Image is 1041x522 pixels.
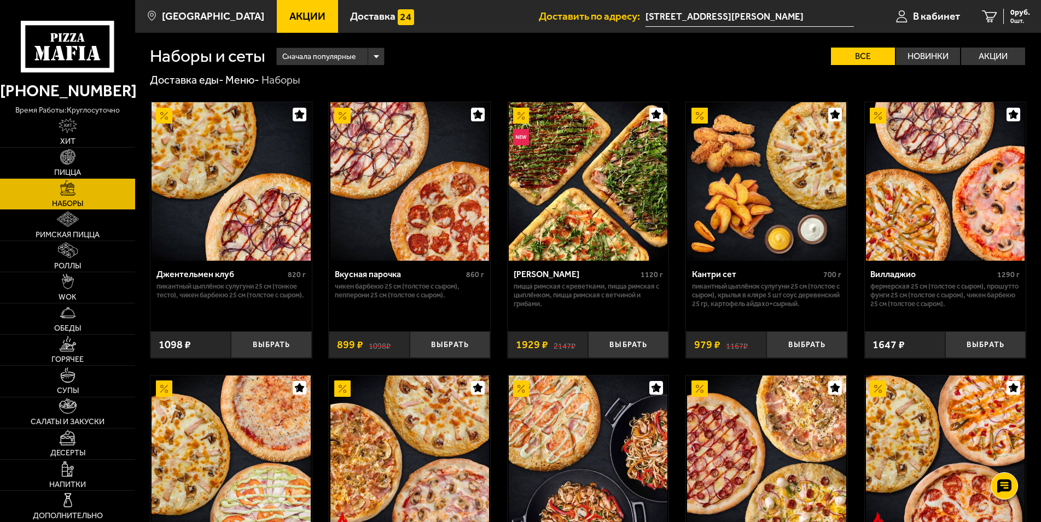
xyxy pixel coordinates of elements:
[865,102,1026,261] a: АкционныйВилладжио
[687,102,846,261] img: Кантри сет
[159,339,191,350] span: 1098 ₽
[508,102,669,261] a: АкционныйНовинкаМама Миа
[330,102,489,261] img: Вкусная парочка
[289,11,325,21] span: Акции
[961,48,1025,65] label: Акции
[588,331,668,358] button: Выбрать
[726,339,748,350] s: 1167 ₽
[54,262,81,270] span: Роллы
[1010,17,1030,24] span: 0 шт.
[691,108,708,124] img: Акционный
[514,269,638,279] div: [PERSON_NAME]
[156,108,172,124] img: Акционный
[334,108,351,124] img: Акционный
[692,282,841,308] p: Пикантный цыплёнок сулугуни 25 см (толстое с сыром), крылья в кляре 5 шт соус деревенский 25 гр, ...
[691,380,708,397] img: Акционный
[31,418,104,426] span: Салаты и закуски
[766,331,847,358] button: Выбрать
[410,331,490,358] button: Выбрать
[870,108,886,124] img: Акционный
[645,7,854,27] input: Ваш адрес доставки
[466,270,484,279] span: 860 г
[57,387,79,395] span: Супы
[156,282,306,300] p: Пикантный цыплёнок сулугуни 25 см (тонкое тесто), Чикен Барбекю 25 см (толстое с сыром).
[33,512,103,520] span: Дополнительно
[162,11,264,21] span: [GEOGRAPHIC_DATA]
[231,331,311,358] button: Выбрать
[60,138,75,145] span: Хит
[152,102,310,261] img: Джентельмен клуб
[539,11,645,21] span: Доставить по адресу:
[329,102,490,261] a: АкционныйВкусная парочка
[36,231,100,239] span: Римская пицца
[337,339,363,350] span: 899 ₽
[150,102,312,261] a: АкционныйДжентельмен клуб
[945,331,1026,358] button: Выбрать
[686,102,847,261] a: АкционныйКантри сет
[823,270,841,279] span: 700 г
[49,481,86,489] span: Напитки
[225,73,259,86] a: Меню-
[261,73,300,87] div: Наборы
[288,270,306,279] span: 820 г
[54,325,81,332] span: Обеды
[156,269,285,279] div: Джентельмен клуб
[831,48,895,65] label: Все
[335,269,463,279] div: Вкусная парочка
[150,48,265,65] h1: Наборы и сеты
[694,339,720,350] span: 979 ₽
[334,380,351,397] img: Акционный
[513,380,530,397] img: Акционный
[59,294,77,301] span: WOK
[335,282,484,300] p: Чикен Барбекю 25 см (толстое с сыром), Пепперони 25 см (толстое с сыром).
[1010,9,1030,16] span: 0 руб.
[50,449,85,457] span: Десерты
[870,269,995,279] div: Вилладжио
[913,11,960,21] span: В кабинет
[51,356,84,363] span: Горячее
[692,269,821,279] div: Кантри сет
[282,46,356,67] span: Сначала популярные
[866,102,1025,261] img: Вилладжио
[516,339,548,350] span: 1929 ₽
[514,282,663,308] p: Пицца Римская с креветками, Пицца Римская с цыплёнком, Пицца Римская с ветчиной и грибами.
[52,200,83,208] span: Наборы
[870,380,886,397] img: Акционный
[509,102,667,261] img: Мама Миа
[156,380,172,397] img: Акционный
[641,270,663,279] span: 1120 г
[554,339,575,350] s: 2147 ₽
[398,9,414,26] img: 15daf4d41897b9f0e9f617042186c801.svg
[369,339,391,350] s: 1098 ₽
[513,129,530,145] img: Новинка
[513,108,530,124] img: Акционный
[870,282,1020,308] p: Фермерская 25 см (толстое с сыром), Прошутто Фунги 25 см (толстое с сыром), Чикен Барбекю 25 см (...
[54,169,81,177] span: Пицца
[873,339,905,350] span: 1647 ₽
[350,11,396,21] span: Доставка
[896,48,960,65] label: Новинки
[150,73,224,86] a: Доставка еды-
[997,270,1020,279] span: 1290 г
